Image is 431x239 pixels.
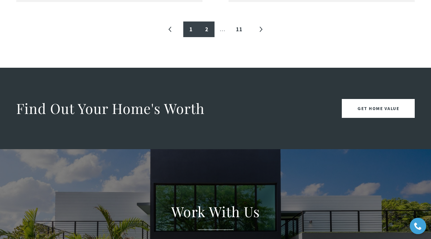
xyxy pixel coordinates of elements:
li: Next page [253,21,269,37]
a: GET HOME VALUE [342,99,415,118]
h2: Work With Us [171,203,260,230]
a: « [162,21,178,37]
li: Previous page [162,21,178,37]
h2: Find Out Your Home's Worth [16,99,204,118]
a: 2 [199,21,215,37]
a: » [253,21,269,37]
a: 11 [231,21,248,37]
a: 1 [183,21,199,37]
